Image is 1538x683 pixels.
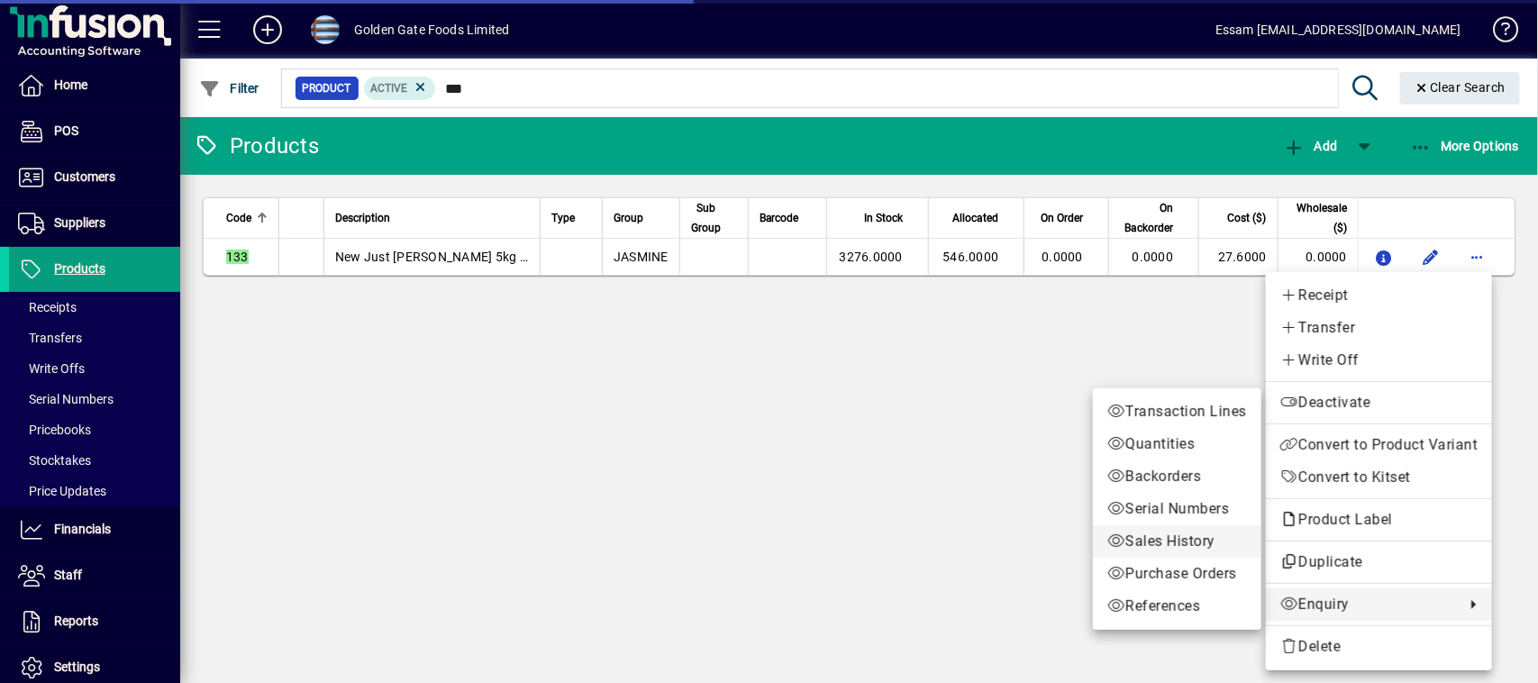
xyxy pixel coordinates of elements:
[1107,466,1247,487] span: Backorders
[1107,596,1247,617] span: References
[1107,401,1247,423] span: Transaction Lines
[1280,636,1478,658] span: Delete
[1280,511,1402,528] span: Product Label
[1280,317,1478,339] span: Transfer
[1280,434,1478,456] span: Convert to Product Variant
[1107,563,1247,585] span: Purchase Orders
[1266,387,1492,419] button: Deactivate product
[1280,285,1478,306] span: Receipt
[1107,433,1247,455] span: Quantities
[1107,498,1247,520] span: Serial Numbers
[1280,551,1478,573] span: Duplicate
[1280,594,1456,615] span: Enquiry
[1280,467,1478,488] span: Convert to Kitset
[1280,350,1478,371] span: Write Off
[1107,531,1247,552] span: Sales History
[1280,392,1478,414] span: Deactivate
